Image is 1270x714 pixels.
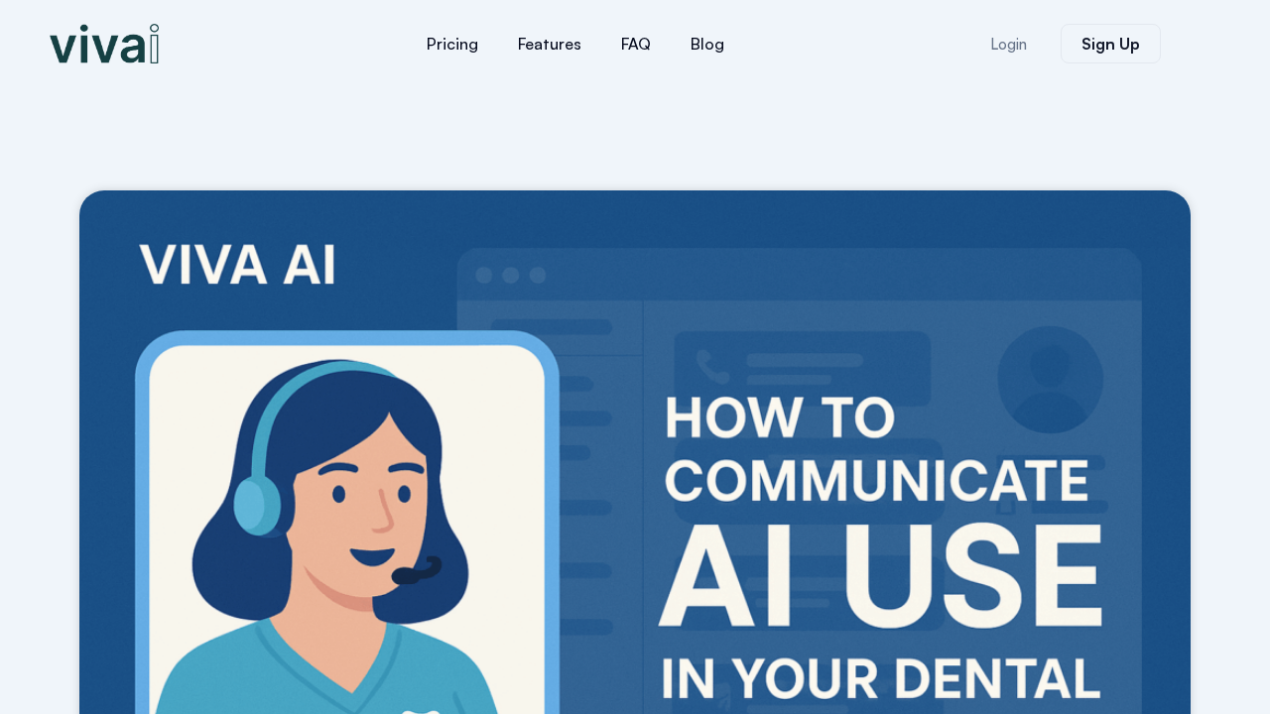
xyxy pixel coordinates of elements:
[601,20,671,67] a: FAQ
[1061,24,1161,63] a: Sign Up
[288,20,863,67] nav: Menu
[966,25,1051,63] a: Login
[671,20,744,67] a: Blog
[990,37,1027,52] span: Login
[407,20,498,67] a: Pricing
[498,20,601,67] a: Features
[1081,36,1140,52] span: Sign Up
